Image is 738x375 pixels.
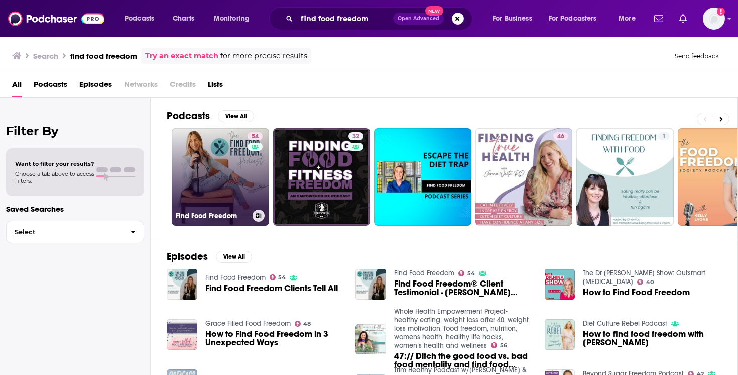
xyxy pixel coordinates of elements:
[583,330,721,347] a: How to find food freedom with Dalina Soto
[672,52,722,60] button: Send feedback
[355,324,386,355] img: 47:// Ditch the good food vs. bad food mentality and find food freedom
[6,124,144,138] h2: Filter By
[703,8,725,30] img: User Profile
[70,51,137,61] h3: find food freedom
[493,12,532,26] span: For Business
[491,342,507,348] a: 56
[6,221,144,243] button: Select
[205,319,291,328] a: Grace Filled Food Freedom
[394,269,454,277] a: Find Food Freedom
[303,322,311,326] span: 48
[500,343,507,348] span: 56
[662,132,666,142] span: 1
[220,50,307,62] span: for more precise results
[485,11,545,27] button: open menu
[583,330,721,347] span: How to find food freedom with [PERSON_NAME]
[703,8,725,30] span: Logged in as SolComms
[207,11,263,27] button: open menu
[6,204,144,214] p: Saved Searches
[394,279,533,297] a: Find Food Freedom® Client Testimonial - Regan's Story
[167,110,254,122] a: PodcastsView All
[167,110,210,122] h2: Podcasts
[166,11,200,27] a: Charts
[553,132,568,140] a: 46
[205,284,338,293] a: Find Food Freedom Clients Tell All
[145,50,218,62] a: Try an exact match
[717,8,725,16] svg: Add a profile image
[583,269,705,286] a: The Dr Nina Show: Outsmart Emotional Eating
[15,170,94,184] span: Choose a tab above to access filters.
[583,288,690,297] a: How to Find Food Freedom
[467,271,475,276] span: 54
[297,11,393,27] input: Search podcasts, credits, & more...
[279,7,482,30] div: Search podcasts, credits, & more...
[117,11,167,27] button: open menu
[270,274,286,280] a: 54
[557,132,564,142] span: 46
[611,11,648,27] button: open menu
[355,269,386,300] img: Find Food Freedom® Client Testimonial - Regan's Story
[348,132,363,140] a: 32
[33,51,58,61] h3: Search
[425,6,443,16] span: New
[650,10,667,27] a: Show notifications dropdown
[394,307,529,350] a: Whole Health Empowerment Project- healthy eating, weight loss after 40, weight loss motivation, f...
[545,319,575,350] img: How to find food freedom with Dalina Soto
[646,280,654,285] span: 40
[7,229,122,235] span: Select
[176,212,249,220] h3: Find Food Freedom
[252,132,259,142] span: 54
[218,110,254,122] button: View All
[208,76,223,97] a: Lists
[12,76,22,97] a: All
[458,270,475,276] a: 54
[167,319,197,350] img: How to Find Food Freedom in 3 Unexpected Ways
[394,279,533,297] span: Find Food Freedom® Client Testimonial - [PERSON_NAME] Story
[167,250,208,263] h2: Episodes
[170,76,196,97] span: Credits
[273,128,371,226] a: 32
[216,251,252,263] button: View All
[79,76,112,97] span: Episodes
[394,352,533,369] a: 47:// Ditch the good food vs. bad food mentality and find food freedom
[398,16,439,21] span: Open Advanced
[295,321,311,327] a: 48
[549,12,597,26] span: For Podcasters
[352,132,359,142] span: 32
[172,128,269,226] a: 54Find Food Freedom
[167,250,252,263] a: EpisodesView All
[658,132,670,140] a: 1
[583,319,667,328] a: Diet Culture Rebel Podcast
[124,76,158,97] span: Networks
[542,11,611,27] button: open menu
[205,273,266,282] a: Find Food Freedom
[278,275,286,280] span: 54
[703,8,725,30] button: Show profile menu
[173,12,194,26] span: Charts
[545,269,575,300] img: How to Find Food Freedom
[34,76,67,97] a: Podcasts
[125,12,154,26] span: Podcasts
[8,9,104,28] img: Podchaser - Follow, Share and Rate Podcasts
[675,10,691,27] a: Show notifications dropdown
[576,128,674,226] a: 1
[248,132,263,140] a: 54
[167,269,197,300] img: Find Food Freedom Clients Tell All
[205,330,344,347] a: How to Find Food Freedom in 3 Unexpected Ways
[619,12,636,26] span: More
[637,279,654,285] a: 40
